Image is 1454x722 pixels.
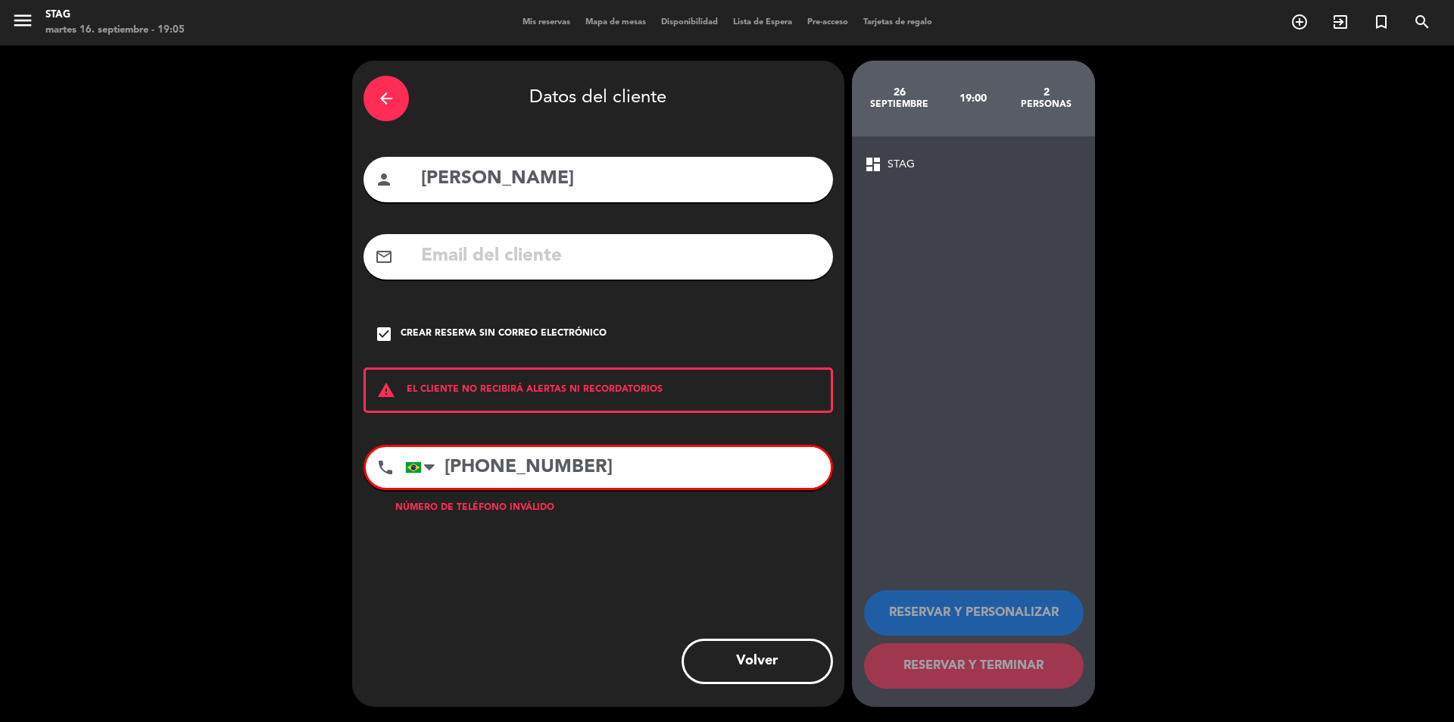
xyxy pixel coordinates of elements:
span: Disponibilidad [654,18,725,27]
i: arrow_back [377,89,395,108]
div: 26 [863,86,937,98]
i: menu [11,9,34,32]
button: RESERVAR Y PERSONALIZAR [864,590,1084,636]
span: Lista de Espera [725,18,800,27]
i: check_box [375,325,393,343]
div: Datos del cliente [363,72,833,125]
i: search [1413,13,1431,31]
div: STAG [45,8,185,23]
div: Crear reserva sin correo electrónico [401,327,607,342]
i: phone [376,458,395,477]
i: turned_in_not [1372,13,1390,31]
div: septiembre [863,98,937,111]
div: Brazil (Brasil): +55 [406,448,441,487]
i: person [375,170,393,189]
input: Número de teléfono... [405,447,831,488]
div: Número de teléfono inválido [363,501,833,516]
span: dashboard [864,155,882,173]
span: STAG [888,156,915,173]
input: Nombre del cliente [420,164,822,195]
div: EL CLIENTE NO RECIBIRÁ ALERTAS NI RECORDATORIOS [363,367,833,413]
div: 19:00 [936,72,1009,125]
div: martes 16. septiembre - 19:05 [45,23,185,38]
i: add_circle_outline [1290,13,1309,31]
span: Pre-acceso [800,18,856,27]
div: personas [1009,98,1083,111]
i: warning [366,381,407,399]
button: RESERVAR Y TERMINAR [864,643,1084,689]
i: mail_outline [375,248,393,266]
span: Mapa de mesas [578,18,654,27]
span: Tarjetas de regalo [856,18,940,27]
div: 2 [1009,86,1083,98]
button: Volver [682,639,833,684]
i: exit_to_app [1331,13,1349,31]
button: menu [11,9,34,37]
span: Mis reservas [515,18,578,27]
input: Email del cliente [420,241,822,272]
